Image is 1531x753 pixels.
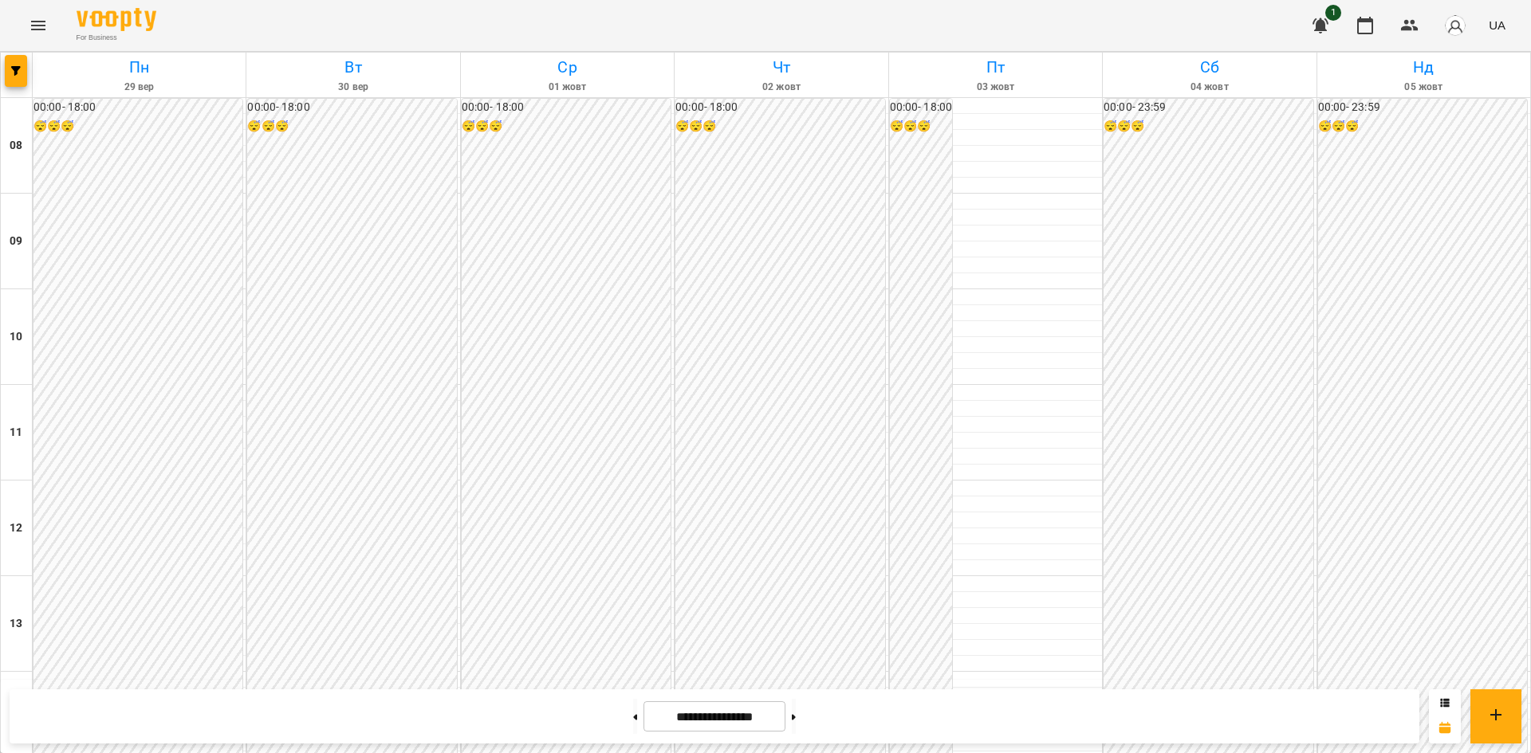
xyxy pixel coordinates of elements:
h6: 😴😴😴 [890,118,952,135]
h6: 00:00 - 18:00 [462,99,671,116]
h6: 13 [10,615,22,633]
h6: Ср [463,55,671,80]
h6: 08 [10,137,22,155]
button: Menu [19,6,57,45]
h6: 04 жовт [1105,80,1313,95]
h6: 😴😴😴 [33,118,242,135]
h6: 12 [10,520,22,537]
h6: 05 жовт [1320,80,1528,95]
h6: 03 жовт [891,80,1100,95]
h6: 😴😴😴 [1318,118,1527,135]
h6: 00:00 - 23:59 [1318,99,1527,116]
h6: Сб [1105,55,1313,80]
h6: 29 вер [35,80,243,95]
h6: 😴😴😴 [462,118,671,135]
h6: Нд [1320,55,1528,80]
h6: Пн [35,55,243,80]
h6: 😴😴😴 [675,118,884,135]
h6: Чт [677,55,885,80]
span: 1 [1325,5,1341,21]
h6: 😴😴😴 [247,118,456,135]
h6: 00:00 - 18:00 [33,99,242,116]
h6: 10 [10,328,22,346]
h6: 02 жовт [677,80,885,95]
h6: 09 [10,233,22,250]
img: avatar_s.png [1444,14,1466,37]
h6: 30 вер [249,80,457,95]
h6: Вт [249,55,457,80]
button: UA [1482,10,1512,40]
h6: 01 жовт [463,80,671,95]
h6: 11 [10,424,22,441]
h6: 00:00 - 23:59 [1104,99,1313,116]
h6: Пт [891,55,1100,80]
img: Voopty Logo [77,8,156,31]
span: UA [1489,17,1505,33]
h6: 00:00 - 18:00 [890,99,952,116]
h6: 00:00 - 18:00 [675,99,884,116]
h6: 00:00 - 18:00 [247,99,456,116]
span: For Business [77,33,156,43]
h6: 😴😴😴 [1104,118,1313,135]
